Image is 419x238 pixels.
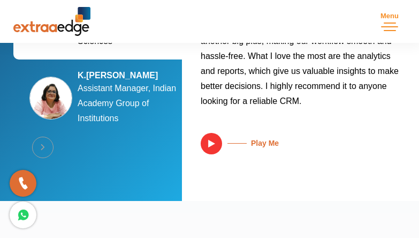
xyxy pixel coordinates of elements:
[32,137,54,158] button: Next
[78,81,179,126] p: Assistant Manager, Indian Academy Group of Institutions
[374,5,406,38] button: Toggle navigation
[222,139,279,148] h5: Play Me
[78,70,179,81] h5: K.[PERSON_NAME]
[201,133,222,154] img: play.svg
